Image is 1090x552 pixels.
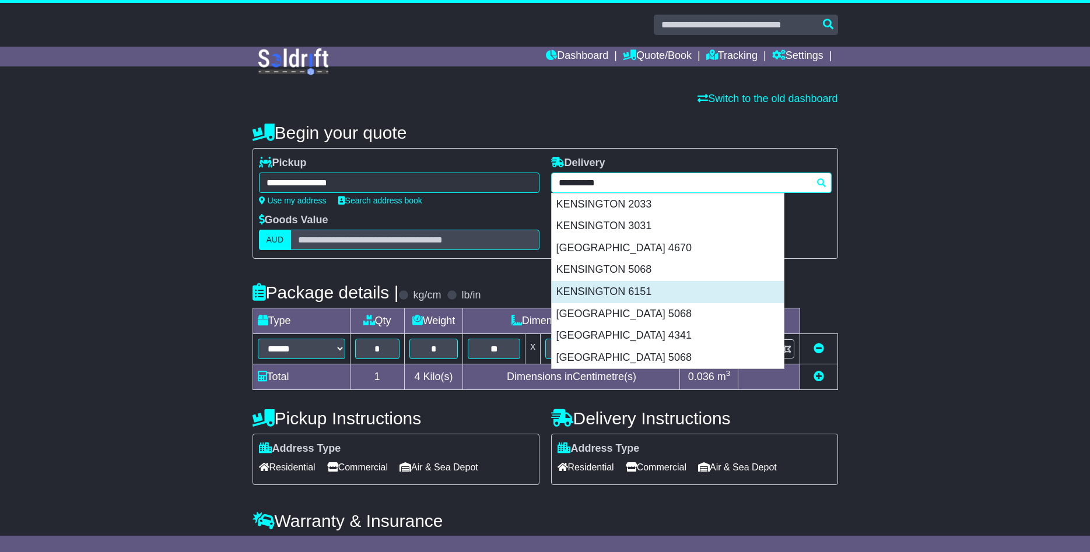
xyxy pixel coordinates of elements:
[558,442,640,455] label: Address Type
[399,458,478,476] span: Air & Sea Depot
[688,371,714,382] span: 0.036
[623,47,692,66] a: Quote/Book
[461,289,481,302] label: lb/in
[259,230,292,250] label: AUD
[253,409,539,428] h4: Pickup Instructions
[253,364,350,390] td: Total
[259,442,341,455] label: Address Type
[259,458,316,476] span: Residential
[253,511,838,530] h4: Warranty & Insurance
[253,283,399,302] h4: Package details |
[551,157,605,170] label: Delivery
[463,364,680,390] td: Dimensions in Centimetre(s)
[717,371,731,382] span: m
[525,334,541,364] td: x
[698,93,837,104] a: Switch to the old dashboard
[350,364,404,390] td: 1
[552,281,784,303] div: KENSINGTON 6151
[552,259,784,281] div: KENSINGTON 5068
[814,343,824,354] a: Remove this item
[338,196,422,205] a: Search address book
[404,308,463,334] td: Weight
[463,308,680,334] td: Dimensions (L x W x H)
[253,123,838,142] h4: Begin your quote
[253,308,350,334] td: Type
[551,409,838,428] h4: Delivery Instructions
[259,157,307,170] label: Pickup
[552,347,784,369] div: [GEOGRAPHIC_DATA] 5068
[552,194,784,216] div: KENSINGTON 2033
[772,47,823,66] a: Settings
[259,214,328,227] label: Goods Value
[814,371,824,382] a: Add new item
[552,325,784,347] div: [GEOGRAPHIC_DATA] 4341
[558,458,614,476] span: Residential
[698,458,777,476] span: Air & Sea Depot
[413,289,441,302] label: kg/cm
[552,237,784,259] div: [GEOGRAPHIC_DATA] 4670
[414,371,420,382] span: 4
[706,47,758,66] a: Tracking
[404,364,463,390] td: Kilo(s)
[552,215,784,237] div: KENSINGTON 3031
[626,458,686,476] span: Commercial
[552,303,784,325] div: [GEOGRAPHIC_DATA] 5068
[726,369,731,378] sup: 3
[327,458,388,476] span: Commercial
[546,47,608,66] a: Dashboard
[259,196,327,205] a: Use my address
[350,308,404,334] td: Qty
